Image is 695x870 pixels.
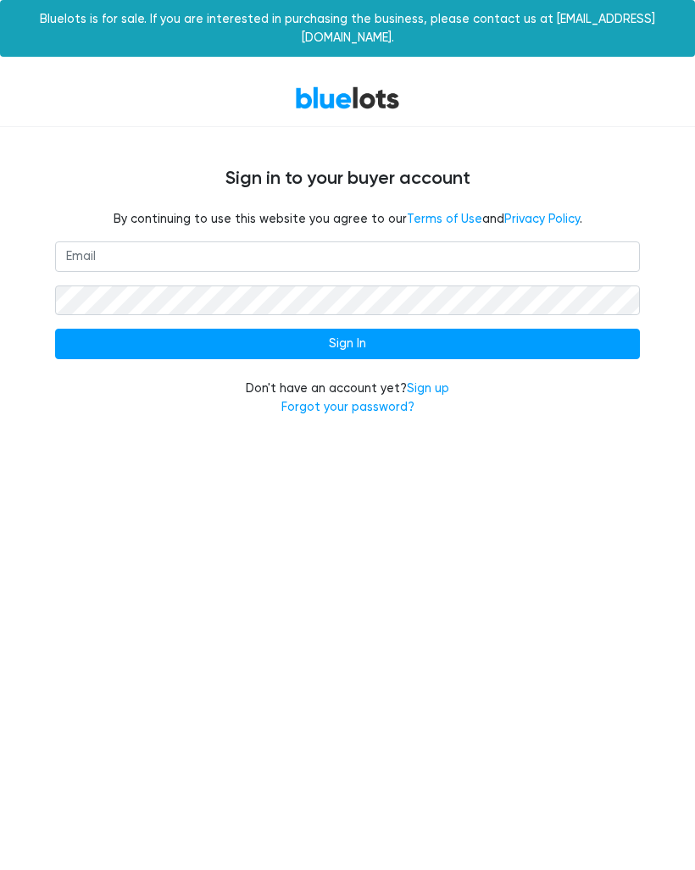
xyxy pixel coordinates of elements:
[55,380,640,416] div: Don't have an account yet?
[407,381,449,396] a: Sign up
[407,212,482,226] a: Terms of Use
[55,168,640,190] h4: Sign in to your buyer account
[55,241,640,272] input: Email
[504,212,580,226] a: Privacy Policy
[55,210,640,229] fieldset: By continuing to use this website you agree to our and .
[281,400,414,414] a: Forgot your password?
[55,329,640,359] input: Sign In
[295,86,400,110] a: BlueLots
